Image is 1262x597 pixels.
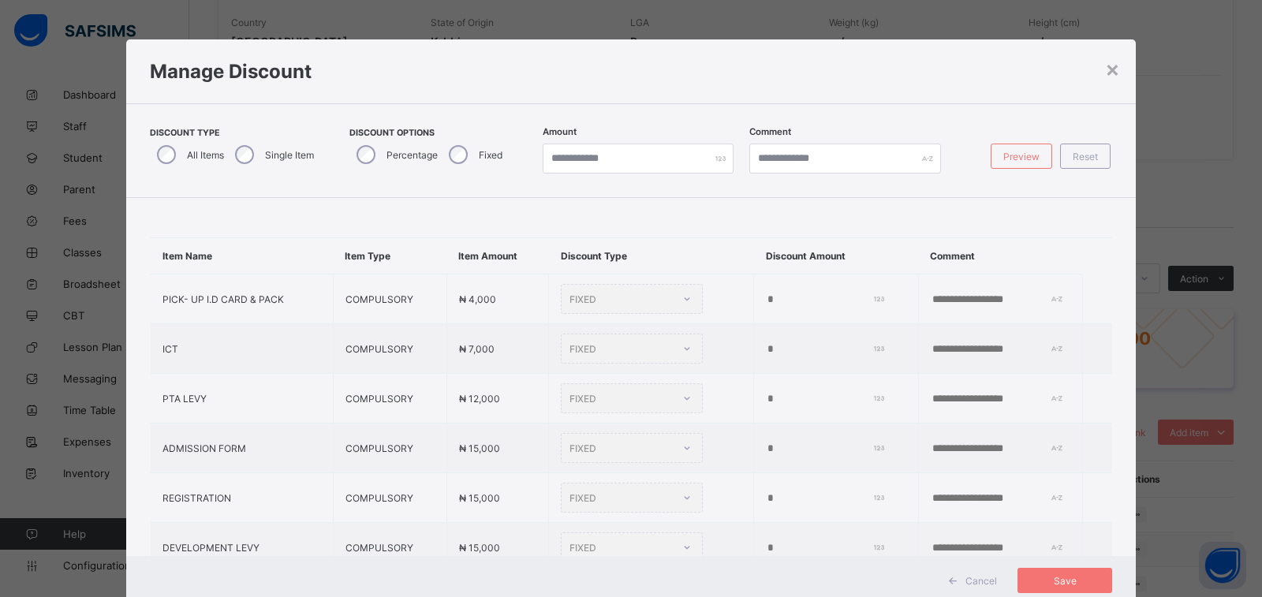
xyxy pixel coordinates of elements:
[333,324,446,374] td: COMPULSORY
[1003,151,1040,162] span: Preview
[150,60,1112,83] h1: Manage Discount
[333,274,446,324] td: COMPULSORY
[151,274,334,324] td: PICK- UP I.D CARD & PACK
[150,128,318,138] span: Discount Type
[151,324,334,374] td: ICT
[459,293,496,305] span: ₦ 4,000
[151,423,334,473] td: ADMISSION FORM
[965,575,997,587] span: Cancel
[479,149,502,161] label: Fixed
[749,126,791,137] label: Comment
[265,149,314,161] label: Single Item
[459,492,500,504] span: ₦ 15,000
[333,238,446,274] th: Item Type
[446,238,548,274] th: Item Amount
[754,238,918,274] th: Discount Amount
[459,393,500,405] span: ₦ 12,000
[151,374,334,423] td: PTA LEVY
[1029,575,1100,587] span: Save
[918,238,1082,274] th: Comment
[1105,55,1120,82] div: ×
[1073,151,1098,162] span: Reset
[543,126,577,137] label: Amount
[459,343,495,355] span: ₦ 7,000
[333,473,446,523] td: COMPULSORY
[386,149,438,161] label: Percentage
[151,473,334,523] td: REGISTRATION
[549,238,754,274] th: Discount Type
[187,149,224,161] label: All Items
[459,442,500,454] span: ₦ 15,000
[333,374,446,423] td: COMPULSORY
[333,423,446,473] td: COMPULSORY
[333,523,446,573] td: COMPULSORY
[151,523,334,573] td: DEVELOPMENT LEVY
[459,542,500,554] span: ₦ 15,000
[151,238,334,274] th: Item Name
[349,128,506,138] span: Discount Options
